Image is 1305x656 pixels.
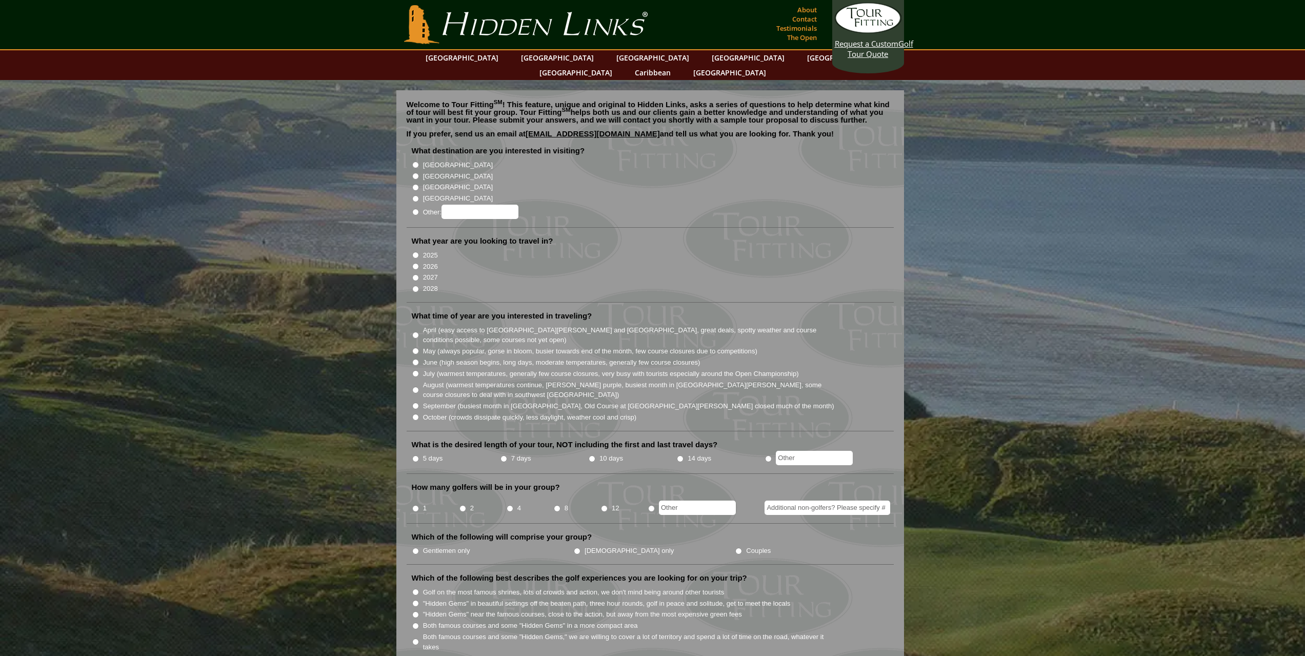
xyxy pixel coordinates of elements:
[423,284,438,294] label: 2028
[423,160,493,170] label: [GEOGRAPHIC_DATA]
[688,453,711,464] label: 14 days
[688,65,771,80] a: [GEOGRAPHIC_DATA]
[423,380,835,400] label: August (warmest temperatures continue, [PERSON_NAME] purple, busiest month in [GEOGRAPHIC_DATA][P...
[511,453,531,464] label: 7 days
[630,65,676,80] a: Caribbean
[423,632,835,652] label: Both famous courses and some "Hidden Gems," we are willing to cover a lot of territory and spend ...
[517,503,521,513] label: 4
[802,50,885,65] a: [GEOGRAPHIC_DATA]
[562,107,571,113] sup: SM
[423,453,443,464] label: 5 days
[407,130,894,145] p: If you prefer, send us an email at and tell us what you are looking for. Thank you!
[423,587,725,598] label: Golf on the most famous shrines, lots of crowds and action, we don't mind being around other tour...
[612,503,619,513] label: 12
[423,205,518,219] label: Other:
[412,311,592,321] label: What time of year are you interested in traveling?
[423,609,742,620] label: "Hidden Gems" near the famous courses, close to the action, but away from the most expensive gree...
[494,99,503,105] sup: SM
[765,501,890,515] input: Additional non-golfers? Please specify #
[585,546,674,556] label: [DEMOGRAPHIC_DATA] only
[470,503,474,513] label: 2
[707,50,790,65] a: [GEOGRAPHIC_DATA]
[516,50,599,65] a: [GEOGRAPHIC_DATA]
[423,621,638,631] label: Both famous courses and some "Hidden Gems" in a more compact area
[412,440,718,450] label: What is the desired length of your tour, NOT including the first and last travel days?
[423,503,427,513] label: 1
[423,401,834,411] label: September (busiest month in [GEOGRAPHIC_DATA], Old Course at [GEOGRAPHIC_DATA][PERSON_NAME] close...
[599,453,623,464] label: 10 days
[746,546,771,556] label: Couples
[423,325,835,345] label: April (easy access to [GEOGRAPHIC_DATA][PERSON_NAME] and [GEOGRAPHIC_DATA], great deals, spotty w...
[776,451,853,465] input: Other
[423,182,493,192] label: [GEOGRAPHIC_DATA]
[611,50,694,65] a: [GEOGRAPHIC_DATA]
[420,50,504,65] a: [GEOGRAPHIC_DATA]
[412,146,585,156] label: What destination are you interested in visiting?
[423,193,493,204] label: [GEOGRAPHIC_DATA]
[423,171,493,182] label: [GEOGRAPHIC_DATA]
[423,369,799,379] label: July (warmest temperatures, generally few course closures, very busy with tourists especially aro...
[412,532,592,542] label: Which of the following will comprise your group?
[423,599,791,609] label: "Hidden Gems" in beautiful settings off the beaten path, three hour rounds, golf in peace and sol...
[423,272,438,283] label: 2027
[423,346,757,356] label: May (always popular, gorse in bloom, busier towards end of the month, few course closures due to ...
[774,21,819,35] a: Testimonials
[423,357,700,368] label: June (high season begins, long days, moderate temperatures, generally few course closures)
[412,236,553,246] label: What year are you looking to travel in?
[835,38,898,49] span: Request a Custom
[534,65,617,80] a: [GEOGRAPHIC_DATA]
[790,12,819,26] a: Contact
[423,250,438,261] label: 2025
[441,205,518,219] input: Other:
[423,546,470,556] label: Gentlemen only
[526,129,660,138] a: [EMAIL_ADDRESS][DOMAIN_NAME]
[412,573,747,583] label: Which of the following best describes the golf experiences you are looking for on your trip?
[795,3,819,17] a: About
[423,412,637,423] label: October (crowds dissipate quickly, less daylight, weather cool and crisp)
[565,503,568,513] label: 8
[835,3,901,59] a: Request a CustomGolf Tour Quote
[785,30,819,45] a: The Open
[412,482,560,492] label: How many golfers will be in your group?
[659,501,736,515] input: Other
[407,101,894,124] p: Welcome to Tour Fitting ! This feature, unique and original to Hidden Links, asks a series of que...
[423,262,438,272] label: 2026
